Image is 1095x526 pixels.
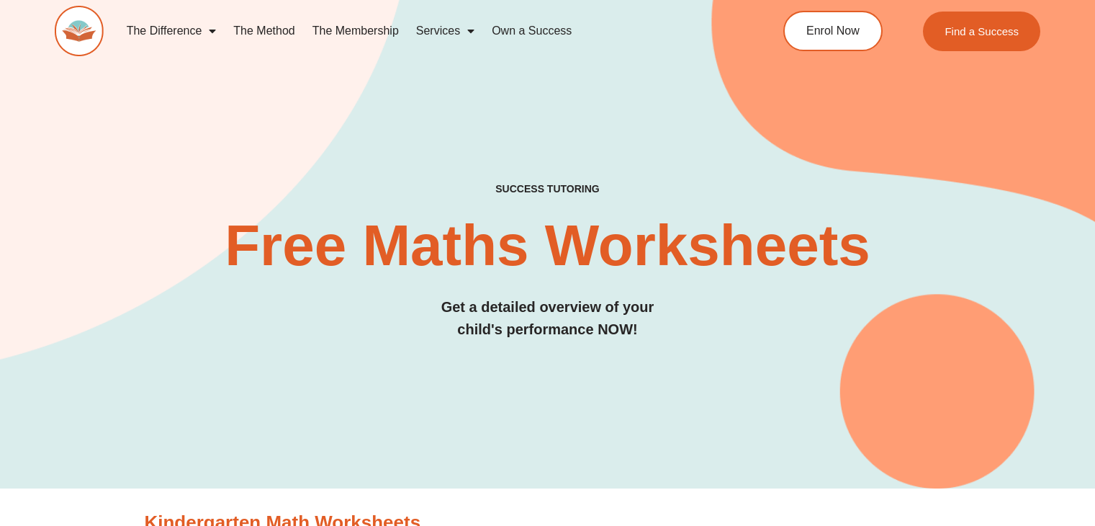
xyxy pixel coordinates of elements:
nav: Menu [118,14,727,48]
h3: Get a detailed overview of your child's performance NOW! [55,296,1040,341]
a: Find a Success [923,12,1040,51]
a: Enrol Now [783,11,883,51]
a: The Difference [118,14,225,48]
span: Enrol Now [806,25,860,37]
h2: Free Maths Worksheets​ [55,217,1040,275]
iframe: Chat Widget [1023,457,1095,526]
a: Services [407,14,483,48]
h4: SUCCESS TUTORING​ [55,183,1040,195]
a: The Method [225,14,303,48]
a: The Membership [304,14,407,48]
a: Own a Success [483,14,580,48]
span: Find a Success [945,26,1019,37]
